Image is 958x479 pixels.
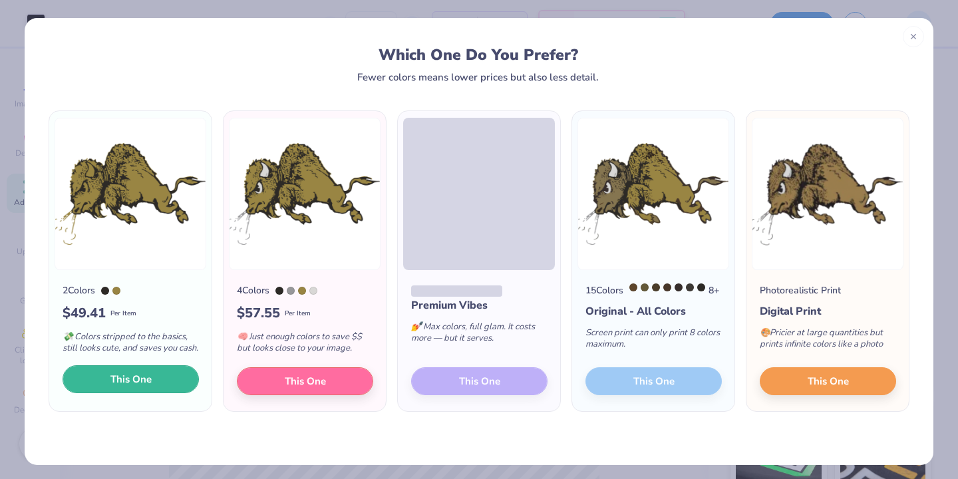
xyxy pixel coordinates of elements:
[652,283,660,291] div: 7554 C
[760,327,770,339] span: 🎨
[411,313,548,357] div: Max colors, full glam. It costs more — but it serves.
[357,72,599,82] div: Fewer colors means lower prices but also less detail.
[675,283,683,291] div: 440 C
[629,283,719,297] div: 8 +
[101,287,109,295] div: Black C
[686,283,694,291] div: Black 7 C
[237,331,247,343] span: 🧠
[287,287,295,295] div: Cool Gray 7 C
[585,303,722,319] div: Original - All Colors
[63,365,199,393] button: This One
[411,297,548,313] div: Premium Vibes
[411,321,422,333] span: 💅
[663,283,671,291] div: 7533 C
[641,283,649,291] div: 7770 C
[63,283,95,297] div: 2 Colors
[309,287,317,295] div: Cool Gray 1 C
[577,118,729,270] img: 15 color option
[229,118,381,270] img: 4 color option
[585,283,623,297] div: 15 Colors
[760,319,896,363] div: Pricier at large quantities but prints infinite colors like a photo
[63,331,73,343] span: 💸
[110,372,152,387] span: This One
[275,287,283,295] div: Black C
[61,46,896,64] div: Which One Do You Prefer?
[237,367,373,395] button: This One
[285,309,311,319] span: Per Item
[112,287,120,295] div: 4505 C
[63,303,106,323] span: $ 49.41
[285,374,326,389] span: This One
[585,319,722,363] div: Screen print can only print 8 colors maximum.
[110,309,136,319] span: Per Item
[697,283,705,291] div: Black C
[237,283,269,297] div: 4 Colors
[808,374,849,389] span: This One
[237,323,373,367] div: Just enough colors to save $$ but looks close to your image.
[237,303,280,323] span: $ 57.55
[63,323,199,367] div: Colors stripped to the basics, still looks cute, and saves you cash.
[55,118,206,270] img: 2 color option
[760,283,841,297] div: Photorealistic Print
[298,287,306,295] div: 4505 C
[752,118,903,270] img: Photorealistic preview
[629,283,637,291] div: 462 C
[760,367,896,395] button: This One
[760,303,896,319] div: Digital Print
